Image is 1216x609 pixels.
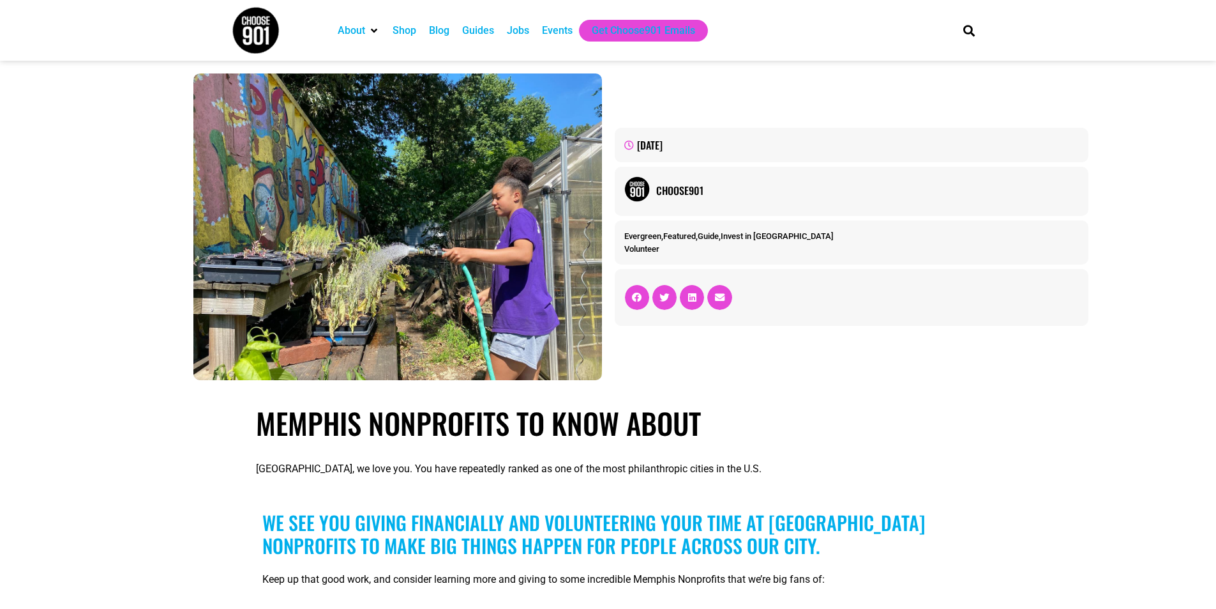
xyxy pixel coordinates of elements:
[637,137,663,153] time: [DATE]
[542,23,573,38] a: Events
[331,20,942,42] nav: Main nav
[462,23,494,38] a: Guides
[958,20,979,41] div: Search
[393,23,416,38] a: Shop
[262,572,954,587] p: Keep up that good work, and consider learning more and giving to some incredible Memphis Nonprofi...
[624,231,834,241] span: , , ,
[625,285,649,309] div: Share on facebook
[624,176,650,202] img: Picture of Choose901
[592,23,695,38] a: Get Choose901 Emails
[698,231,719,241] a: Guide
[624,244,659,254] a: Volunteer
[331,20,386,42] div: About
[262,511,954,557] h2: We see you giving financially and volunteering your time at [GEOGRAPHIC_DATA] nonprofits to make ...
[338,23,365,38] a: About
[624,231,661,241] a: Evergreen
[663,231,696,241] a: Featured
[256,461,960,477] p: [GEOGRAPHIC_DATA], we love you. You have repeatedly ranked as one of the most philanthropic citie...
[652,285,677,309] div: Share on twitter
[507,23,529,38] a: Jobs
[721,231,834,241] a: Invest in [GEOGRAPHIC_DATA]
[656,183,1079,198] a: Choose901
[707,285,732,309] div: Share on email
[429,23,449,38] a: Blog
[256,406,960,440] h1: Memphis Nonprofits to Know About
[680,285,704,309] div: Share on linkedin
